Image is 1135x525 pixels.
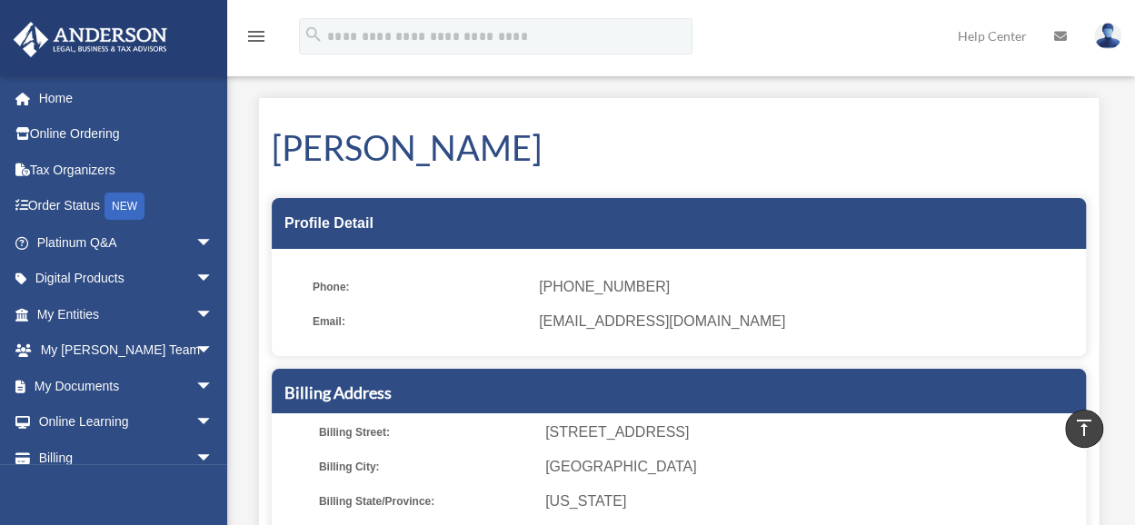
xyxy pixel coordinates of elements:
[13,368,241,404] a: My Documentsarrow_drop_down
[13,152,241,188] a: Tax Organizers
[245,25,267,47] i: menu
[195,404,232,441] span: arrow_drop_down
[195,332,232,370] span: arrow_drop_down
[313,274,526,300] span: Phone:
[319,454,533,480] span: Billing City:
[13,80,241,116] a: Home
[13,440,241,476] a: Billingarrow_drop_down
[539,274,1073,300] span: [PHONE_NUMBER]
[8,22,173,57] img: Anderson Advisors Platinum Portal
[272,124,1086,172] h1: [PERSON_NAME]
[319,489,533,514] span: Billing State/Province:
[195,368,232,405] span: arrow_drop_down
[319,420,533,445] span: Billing Street:
[1094,23,1121,49] img: User Pic
[1065,410,1103,448] a: vertical_align_top
[284,381,1073,404] h5: Billing Address
[13,188,241,225] a: Order StatusNEW
[105,193,144,220] div: NEW
[13,224,241,261] a: Platinum Q&Aarrow_drop_down
[195,440,232,477] span: arrow_drop_down
[13,296,241,332] a: My Entitiesarrow_drop_down
[13,404,241,441] a: Online Learningarrow_drop_down
[545,489,1080,514] span: [US_STATE]
[13,261,241,297] a: Digital Productsarrow_drop_down
[195,261,232,298] span: arrow_drop_down
[13,332,241,369] a: My [PERSON_NAME] Teamarrow_drop_down
[195,224,232,262] span: arrow_drop_down
[195,296,232,333] span: arrow_drop_down
[545,420,1080,445] span: [STREET_ADDRESS]
[539,309,1073,334] span: [EMAIL_ADDRESS][DOMAIN_NAME]
[313,309,526,334] span: Email:
[272,198,1086,249] div: Profile Detail
[245,32,267,47] a: menu
[1073,417,1095,439] i: vertical_align_top
[545,454,1080,480] span: [GEOGRAPHIC_DATA]
[13,116,241,153] a: Online Ordering
[304,25,324,45] i: search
